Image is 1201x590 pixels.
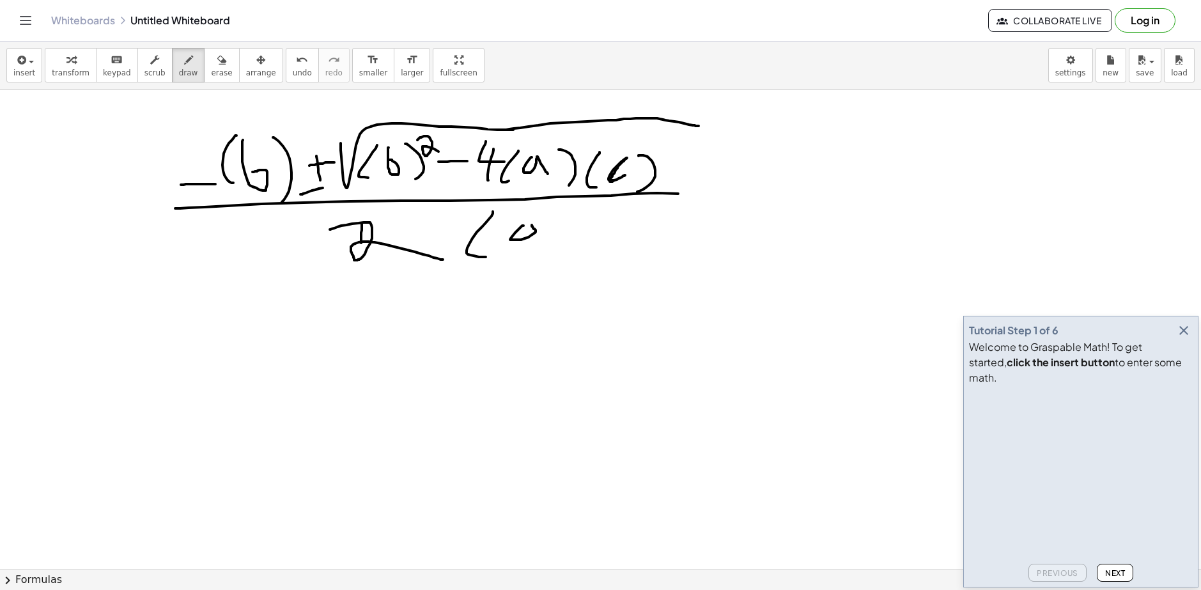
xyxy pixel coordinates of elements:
[969,339,1193,385] div: Welcome to Graspable Math! To get started, to enter some math.
[440,68,477,77] span: fullscreen
[211,68,232,77] span: erase
[999,15,1101,26] span: Collaborate Live
[239,48,283,82] button: arrange
[96,48,138,82] button: keyboardkeypad
[325,68,343,77] span: redo
[286,48,319,82] button: undoundo
[1136,68,1154,77] span: save
[352,48,394,82] button: format_sizesmaller
[296,52,308,68] i: undo
[45,48,97,82] button: transform
[172,48,205,82] button: draw
[1048,48,1093,82] button: settings
[406,52,418,68] i: format_size
[13,68,35,77] span: insert
[1171,68,1188,77] span: load
[144,68,166,77] span: scrub
[6,48,42,82] button: insert
[394,48,430,82] button: format_sizelarger
[433,48,484,82] button: fullscreen
[328,52,340,68] i: redo
[1007,355,1115,369] b: click the insert button
[111,52,123,68] i: keyboard
[103,68,131,77] span: keypad
[15,10,36,31] button: Toggle navigation
[1164,48,1195,82] button: load
[1097,564,1133,582] button: Next
[1129,48,1161,82] button: save
[204,48,239,82] button: erase
[359,68,387,77] span: smaller
[1096,48,1126,82] button: new
[51,14,115,27] a: Whiteboards
[367,52,379,68] i: format_size
[401,68,423,77] span: larger
[969,323,1058,338] div: Tutorial Step 1 of 6
[318,48,350,82] button: redoredo
[137,48,173,82] button: scrub
[1055,68,1086,77] span: settings
[1105,568,1125,578] span: Next
[1103,68,1119,77] span: new
[293,68,312,77] span: undo
[179,68,198,77] span: draw
[988,9,1112,32] button: Collaborate Live
[52,68,89,77] span: transform
[246,68,276,77] span: arrange
[1115,8,1175,33] button: Log in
